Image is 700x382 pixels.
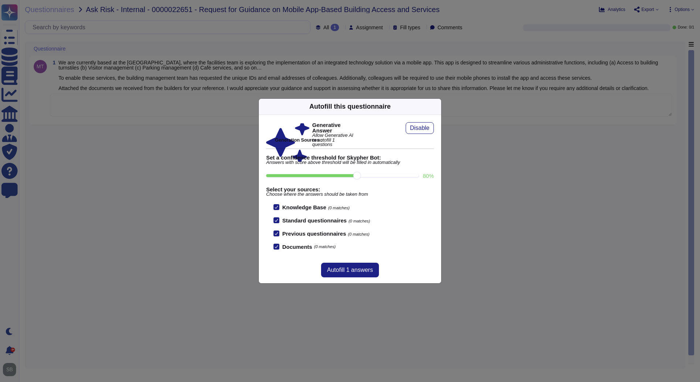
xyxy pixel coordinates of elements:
[282,231,346,237] b: Previous questionnaires
[328,206,350,210] span: (0 matches)
[327,267,373,273] span: Autofill 1 answers
[349,219,370,223] span: (0 matches)
[266,192,434,197] span: Choose where the answers should be taken from
[282,204,326,210] b: Knowledge Base
[321,263,379,277] button: Autofill 1 answers
[348,232,369,236] span: (0 matches)
[266,155,434,160] b: Set a confidence threshold for Skypher Bot:
[282,244,312,250] b: Documents
[282,217,347,224] b: Standard questionnaires
[410,125,429,131] span: Disable
[275,137,322,143] b: Generation Sources :
[406,122,434,134] button: Disable
[309,102,391,112] div: Autofill this questionnaire
[266,160,434,165] span: Answers with score above threshold will be filled in automatically
[266,187,434,192] b: Select your sources:
[312,133,355,147] span: Allow Generative AI to autofill 1 questions
[312,122,355,133] b: Generative Answer
[423,173,434,179] label: 80 %
[314,245,336,249] span: (0 matches)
